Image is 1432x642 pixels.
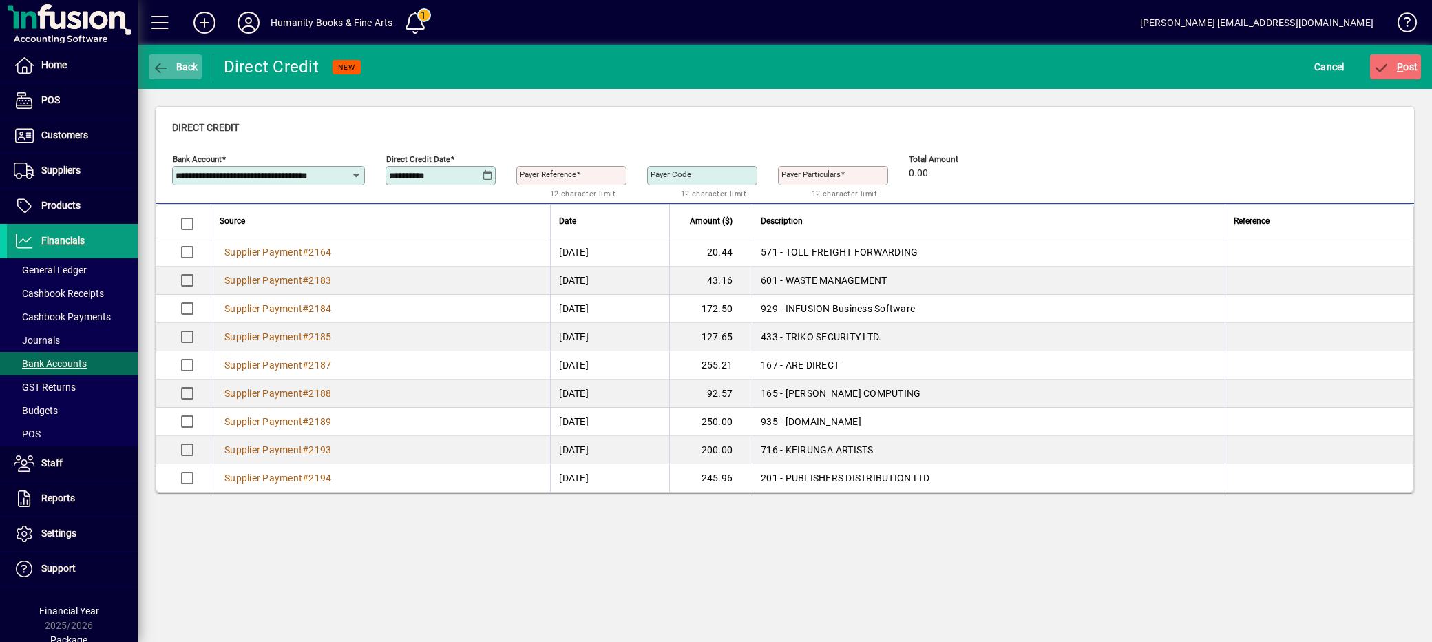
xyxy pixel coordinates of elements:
[220,214,542,229] div: Source
[149,54,202,79] button: Back
[669,238,752,267] td: 20.44
[220,329,336,344] a: Supplier Payment#2185
[7,482,138,516] a: Reports
[224,247,302,258] span: Supplier Payment
[308,360,331,371] span: 2187
[224,275,302,286] span: Supplier Payment
[41,457,63,468] span: Staff
[220,273,336,288] a: Supplier Payment#2183
[669,380,752,408] td: 92.57
[220,414,336,429] a: Supplier Payment#2189
[302,416,308,427] span: #
[182,10,227,35] button: Add
[7,422,138,446] a: POS
[41,165,81,176] span: Suppliers
[220,214,245,229] span: Source
[669,295,752,323] td: 172.50
[302,247,308,258] span: #
[302,388,308,399] span: #
[224,331,302,342] span: Supplier Payment
[220,442,336,457] a: Supplier Payment#2193
[7,154,138,188] a: Suppliers
[152,61,198,72] span: Back
[308,303,331,314] span: 2184
[138,54,213,79] app-page-header-button: Back
[669,267,752,295] td: 43.16
[550,185,615,201] mat-hint: 12 character limit
[14,405,58,416] span: Budgets
[761,214,803,229] span: Description
[308,444,331,455] span: 2193
[338,63,355,72] span: NEW
[7,329,138,352] a: Journals
[1370,54,1422,79] button: Post
[308,388,331,399] span: 2188
[41,200,81,211] span: Products
[7,189,138,223] a: Products
[41,493,75,504] span: Reports
[761,214,1216,229] div: Description
[7,83,138,118] a: POS
[559,214,661,229] div: Date
[669,464,752,492] td: 245.96
[41,59,67,70] span: Home
[812,185,877,201] mat-hint: 12 character limit
[308,247,331,258] span: 2164
[669,408,752,436] td: 250.00
[761,275,887,286] span: 601 - WASTE MANAGEMENT
[1311,54,1348,79] button: Cancel
[651,169,691,179] mat-label: Payer Code
[1314,56,1345,78] span: Cancel
[550,464,669,492] td: [DATE]
[41,235,85,246] span: Financials
[14,358,87,369] span: Bank Accounts
[7,375,138,399] a: GST Returns
[1234,214,1270,229] span: Reference
[302,275,308,286] span: #
[669,436,752,464] td: 200.00
[302,303,308,314] span: #
[220,470,336,486] a: Supplier Payment#2194
[227,10,271,35] button: Profile
[7,305,138,329] a: Cashbook Payments
[1140,12,1373,34] div: [PERSON_NAME] [EMAIL_ADDRESS][DOMAIN_NAME]
[14,288,104,299] span: Cashbook Receipts
[761,416,861,427] span: 935 - [DOMAIN_NAME]
[220,386,336,401] a: Supplier Payment#2188
[224,388,302,399] span: Supplier Payment
[224,473,302,484] span: Supplier Payment
[14,428,41,439] span: POS
[224,303,302,314] span: Supplier Payment
[559,214,576,229] span: Date
[173,154,222,164] mat-label: Bank Account
[550,238,669,267] td: [DATE]
[41,563,76,574] span: Support
[7,552,138,586] a: Support
[781,169,841,179] mat-label: Payer Particulars
[14,265,87,276] span: General Ledger
[302,331,308,342] span: #
[550,380,669,408] td: [DATE]
[224,444,302,455] span: Supplier Payment
[761,388,920,399] span: 165 - [PERSON_NAME] COMPUTING
[220,358,336,373] a: Supplier Payment#2187
[7,48,138,83] a: Home
[678,214,745,229] div: Amount ($)
[520,169,576,179] mat-label: Payer Reference
[909,168,928,179] span: 0.00
[1387,3,1415,48] a: Knowledge Base
[909,155,991,164] span: Total Amount
[224,416,302,427] span: Supplier Payment
[669,351,752,380] td: 255.21
[308,416,331,427] span: 2189
[302,473,308,484] span: #
[302,444,308,455] span: #
[7,258,138,282] a: General Ledger
[172,122,239,133] span: Direct Credit
[308,331,331,342] span: 2185
[39,605,99,617] span: Financial Year
[220,301,336,316] a: Supplier Payment#2184
[1234,214,1396,229] div: Reference
[308,275,331,286] span: 2183
[761,473,929,484] span: 201 - PUBLISHERS DISTRIBUTION LTD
